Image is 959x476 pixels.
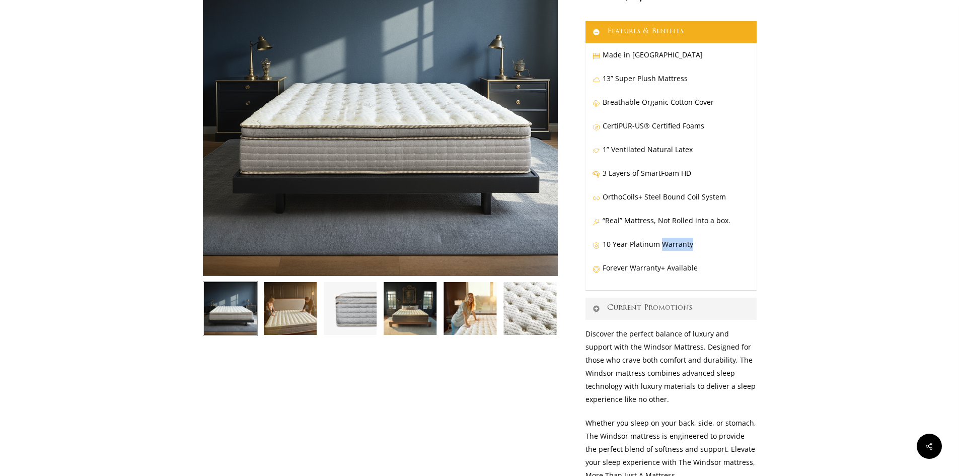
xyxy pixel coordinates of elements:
[593,48,750,72] p: Made in [GEOGRAPHIC_DATA]
[593,238,750,261] p: 10 Year Platinum Warranty
[585,327,757,417] p: Discover the perfect balance of luxury and support with the Windsor Mattress. Designed for those ...
[585,298,757,320] a: Current Promotions
[593,214,750,238] p: “Real” Mattress, Not Rolled into a box.
[323,281,378,336] img: Windsor-Side-Profile-HD-Closeup
[585,21,757,43] a: Features & Benefits
[593,190,750,214] p: OrthoCoils+ Steel Bound Coil System
[593,96,750,119] p: Breathable Organic Cotton Cover
[203,281,258,336] img: Windsor In Studio
[593,167,750,190] p: 3 Layers of SmartFoam HD
[383,281,437,336] img: Windsor In NH Manor
[593,143,750,167] p: 1” Ventilated Natural Latex
[593,72,750,96] p: 13” Super Plush Mattress
[593,261,750,285] p: Forever Warranty+ Available
[593,119,750,143] p: CertiPUR-US® Certified Foams
[263,281,318,336] img: Windsor-Condo-Shoot-Joane-and-eric feel the plush pillow top.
